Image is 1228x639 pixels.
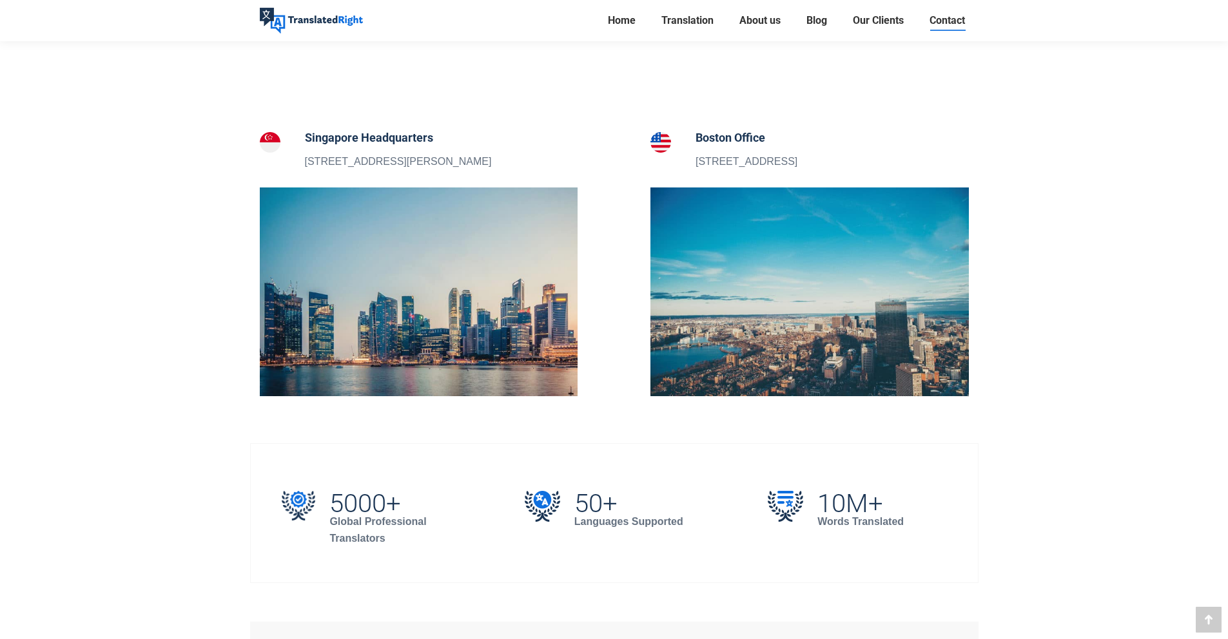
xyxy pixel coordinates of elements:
[260,187,578,396] img: Contact our Singapore Translation Headquarters Office
[739,14,781,27] span: About us
[736,12,785,30] a: About us
[608,14,636,27] span: Home
[574,516,683,527] strong: Languages Supported
[305,153,492,170] p: [STREET_ADDRESS][PERSON_NAME]
[604,12,639,30] a: Home
[305,129,492,147] h5: Singapore Headquarters
[650,187,969,396] img: Contact our Boston translation branch office
[658,12,717,30] a: Translation
[817,516,904,527] strong: Words Translated
[650,132,671,153] img: Boston Office
[926,12,969,30] a: Contact
[696,129,797,147] h5: Boston Office
[696,153,797,170] p: [STREET_ADDRESS]
[768,491,803,522] img: 10M+
[803,12,831,30] a: Blog
[930,14,965,27] span: Contact
[282,491,316,520] img: 5000+
[853,14,904,27] span: Our Clients
[329,494,460,513] h2: 5000+
[661,14,714,27] span: Translation
[574,494,683,513] h2: 50+
[260,8,363,33] img: Translated Right
[849,12,908,30] a: Our Clients
[806,14,827,27] span: Blog
[525,491,560,522] img: 50+
[817,494,904,513] h2: 10M+
[329,516,426,544] strong: Global Professional Translators
[260,132,280,153] img: Singapore Headquarters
